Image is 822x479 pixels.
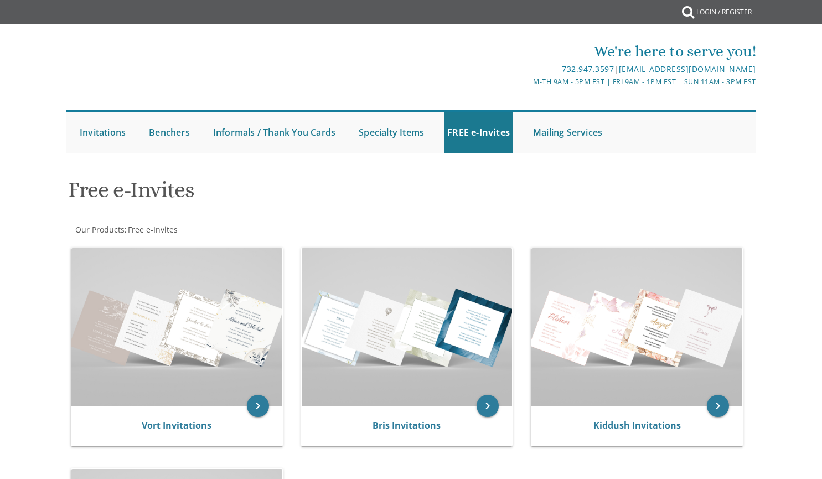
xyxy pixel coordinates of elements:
a: keyboard_arrow_right [247,395,269,417]
a: FREE e-Invites [444,112,513,153]
a: Invitations [77,112,128,153]
a: Vort Invitations [142,419,211,431]
div: | [297,63,756,76]
a: keyboard_arrow_right [477,395,499,417]
div: : [66,224,411,235]
div: M-Th 9am - 5pm EST | Fri 9am - 1pm EST | Sun 11am - 3pm EST [297,76,756,87]
a: Free e-Invites [127,224,178,235]
a: Mailing Services [530,112,605,153]
a: Benchers [146,112,193,153]
h1: Free e-Invites [68,178,520,210]
span: Free e-Invites [128,224,178,235]
a: 732.947.3597 [562,64,614,74]
a: [EMAIL_ADDRESS][DOMAIN_NAME] [619,64,756,74]
img: Vort Invitations [71,248,282,406]
a: Specialty Items [356,112,427,153]
a: Our Products [74,224,125,235]
a: Bris Invitations [373,419,441,431]
a: Kiddush Invitations [593,419,681,431]
a: Informals / Thank You Cards [210,112,338,153]
img: Kiddush Invitations [531,248,742,406]
a: keyboard_arrow_right [707,395,729,417]
img: Bris Invitations [302,248,513,406]
div: We're here to serve you! [297,40,756,63]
